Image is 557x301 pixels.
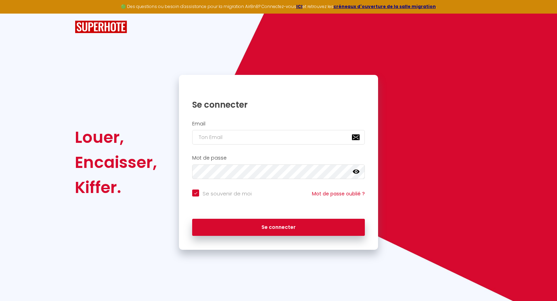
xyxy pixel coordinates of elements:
[192,121,365,127] h2: Email
[192,219,365,236] button: Se connecter
[192,155,365,161] h2: Mot de passe
[312,190,365,197] a: Mot de passe oublié ?
[296,3,303,9] a: ICI
[75,175,157,200] div: Kiffer.
[192,99,365,110] h1: Se connecter
[75,21,127,33] img: SuperHote logo
[75,150,157,175] div: Encaisser,
[334,3,436,9] a: créneaux d'ouverture de la salle migration
[192,130,365,145] input: Ton Email
[75,125,157,150] div: Louer,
